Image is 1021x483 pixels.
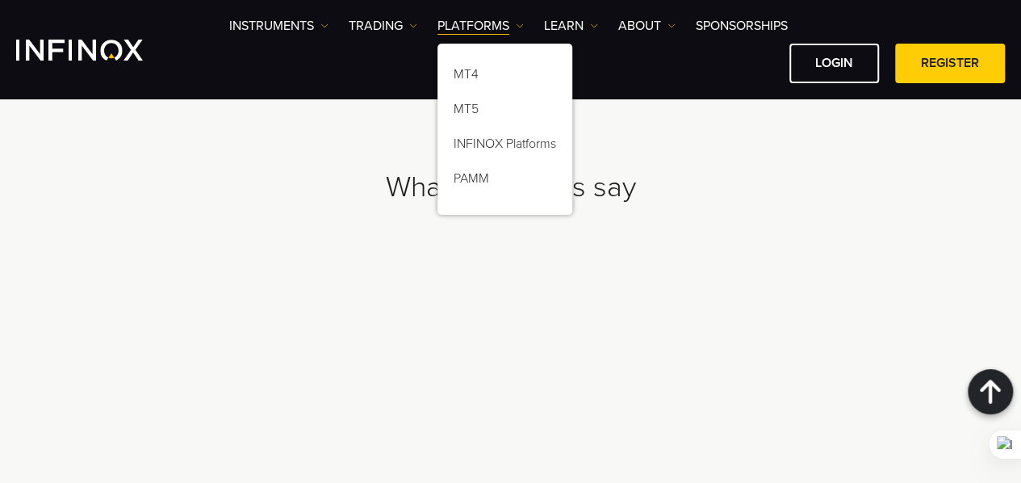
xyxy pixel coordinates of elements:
a: Learn [544,16,598,36]
a: SPONSORSHIPS [696,16,788,36]
a: MT4 [437,60,572,94]
a: INFINOX Logo [16,40,181,61]
a: Instruments [229,16,328,36]
a: REGISTER [895,44,1005,83]
a: LOGIN [789,44,879,83]
a: PAMM [437,164,572,199]
a: INFINOX Platforms [437,129,572,164]
a: TRADING [349,16,417,36]
a: ABOUT [618,16,676,36]
a: MT5 [437,94,572,129]
h2: What our clients say [16,169,1005,204]
a: PLATFORMS [437,16,524,36]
